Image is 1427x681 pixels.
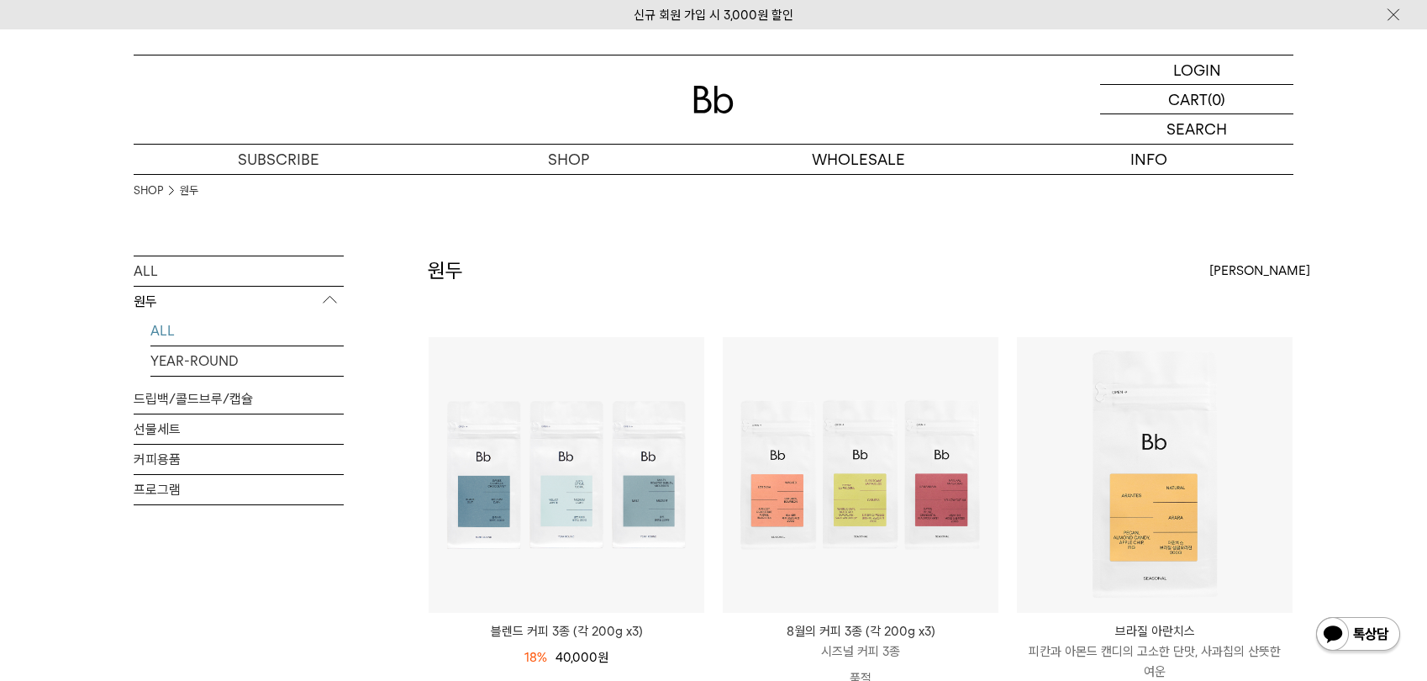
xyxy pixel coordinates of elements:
[150,377,344,406] a: SEASONAL
[1168,85,1208,113] p: CART
[134,475,344,504] a: 프로그램
[723,641,998,662] p: 시즈널 커피 3종
[1017,337,1293,613] img: 브라질 아란치스
[524,647,547,668] div: 18%
[1314,615,1402,656] img: 카카오톡 채널 1:1 채팅 버튼
[1209,261,1310,281] span: [PERSON_NAME]
[134,182,163,199] a: SHOP
[150,316,344,346] a: ALL
[1100,55,1293,85] a: LOGIN
[1017,621,1293,641] p: 브라질 아란치스
[598,650,608,665] span: 원
[1100,85,1293,114] a: CART (0)
[180,182,198,199] a: 원두
[1208,85,1225,113] p: (0)
[1173,55,1221,84] p: LOGIN
[1003,145,1293,174] p: INFO
[556,650,608,665] span: 40,000
[634,8,793,23] a: 신규 회원 가입 시 3,000원 할인
[134,256,344,286] a: ALL
[723,621,998,641] p: 8월의 커피 3종 (각 200g x3)
[713,145,1003,174] p: WHOLESALE
[134,384,344,414] a: 드립백/콜드브루/캡슐
[428,256,463,285] h2: 원두
[429,621,704,641] a: 블렌드 커피 3종 (각 200g x3)
[134,445,344,474] a: 커피용품
[134,414,344,444] a: 선물세트
[150,346,344,376] a: YEAR-ROUND
[1166,114,1227,144] p: SEARCH
[134,145,424,174] a: SUBSCRIBE
[693,86,734,113] img: 로고
[429,337,704,613] img: 블렌드 커피 3종 (각 200g x3)
[723,337,998,613] img: 8월의 커피 3종 (각 200g x3)
[424,145,713,174] a: SHOP
[134,287,344,317] p: 원두
[723,621,998,662] a: 8월의 커피 3종 (각 200g x3) 시즈널 커피 3종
